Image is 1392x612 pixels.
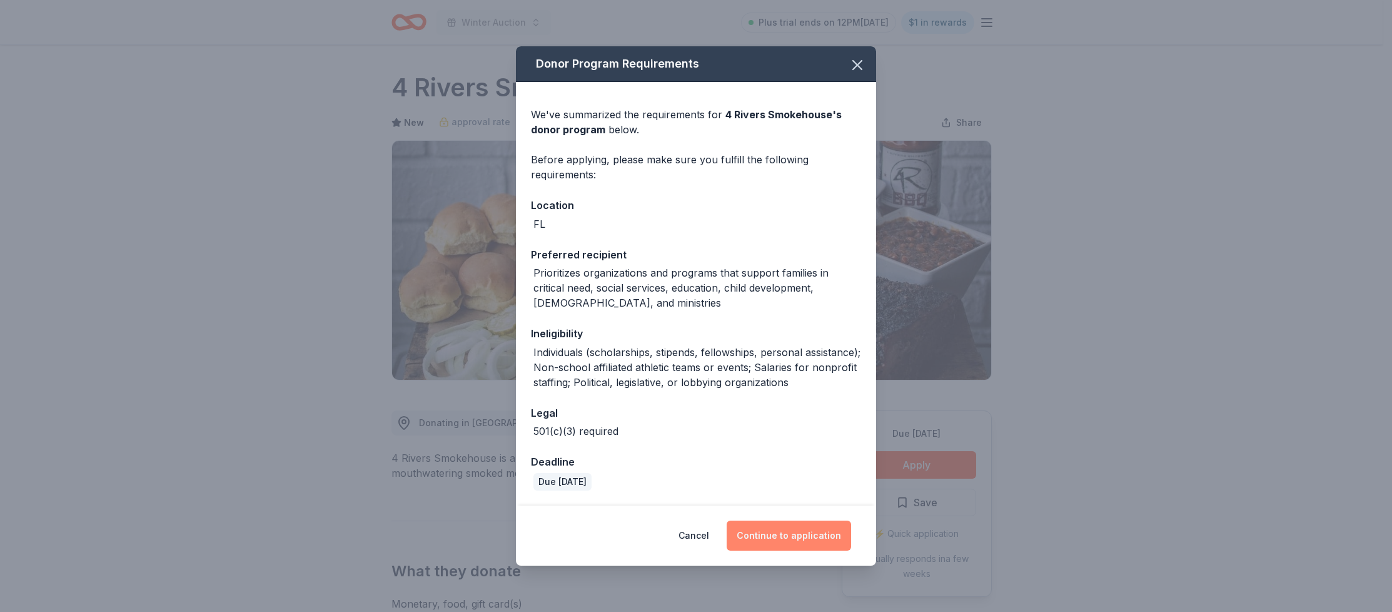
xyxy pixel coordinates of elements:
div: 501(c)(3) required [533,424,618,439]
div: Deadline [531,454,861,470]
div: Prioritizes organizations and programs that support families in critical need, social services, e... [533,265,861,310]
div: We've summarized the requirements for below. [531,107,861,137]
div: Individuals (scholarships, stipends, fellowships, personal assistance); Non-school affiliated ath... [533,345,861,390]
div: Ineligibility [531,325,861,342]
div: Before applying, please make sure you fulfill the following requirements: [531,152,861,182]
div: FL [533,217,545,232]
div: Preferred recipient [531,247,861,263]
div: Donor Program Requirements [516,46,876,82]
div: Due [DATE] [533,473,592,491]
button: Cancel [678,521,709,551]
button: Continue to application [727,521,851,551]
div: Legal [531,405,861,421]
div: Location [531,197,861,213]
